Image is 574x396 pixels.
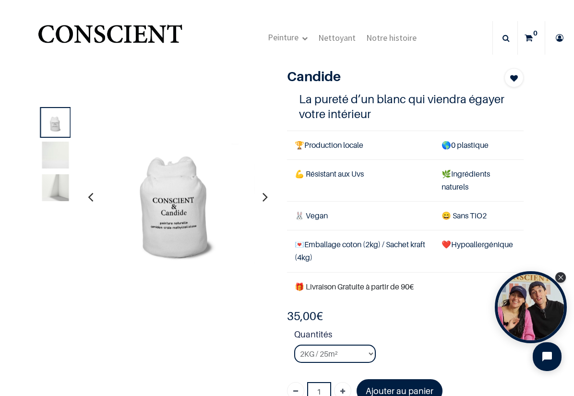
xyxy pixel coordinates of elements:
[36,19,184,57] img: Conscient
[442,169,451,179] span: 🌿
[442,140,451,150] span: 🌎
[495,271,567,343] div: Open Tolstoy widget
[442,211,457,220] span: 😄 S
[434,131,524,159] td: 0 plastique
[295,169,364,179] span: 💪 Résistant aux Uvs
[434,159,524,201] td: Ingrédients naturels
[531,28,540,38] sup: 0
[42,174,69,201] img: Product image
[295,140,304,150] span: 🏆
[294,328,524,345] strong: Quantités
[84,104,270,289] img: Product image
[504,68,524,87] button: Add to wishlist
[295,211,328,220] span: 🐰 Vegan
[287,68,488,84] h1: Candide
[434,230,524,272] td: ❤️Hypoallergénique
[36,19,184,57] a: Logo of Conscient
[525,334,570,379] iframe: Tidio Chat
[366,386,433,396] font: Ajouter au panier
[518,21,545,55] a: 0
[555,272,566,283] div: Close Tolstoy widget
[366,32,417,43] span: Notre histoire
[295,240,304,249] span: 💌
[287,131,434,159] td: Production locale
[42,109,69,136] img: Product image
[434,202,524,230] td: ans TiO2
[268,32,299,43] span: Peinture
[318,32,356,43] span: Nettoyant
[495,271,567,343] div: Open Tolstoy
[299,92,512,121] h4: La pureté d’un blanc qui viendra égayer votre intérieur
[295,282,414,291] font: 🎁 Livraison Gratuite à partir de 90€
[287,309,316,323] span: 35,00
[42,142,69,168] img: Product image
[287,309,323,323] b: €
[262,21,312,55] a: Peinture
[287,230,434,272] td: Emballage coton (2kg) / Sachet kraft (4kg)
[495,271,567,343] div: Tolstoy bubble widget
[510,72,518,84] span: Add to wishlist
